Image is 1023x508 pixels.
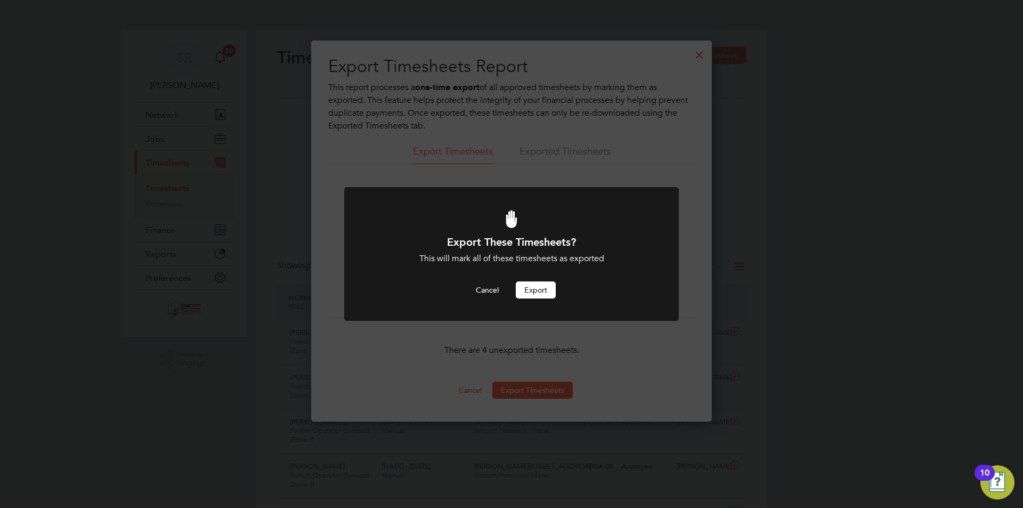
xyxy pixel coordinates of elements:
button: Cancel [467,281,507,299]
button: Export [516,281,556,299]
div: This will mark all of these timesheets as exported [373,253,650,264]
button: Open Resource Center, 10 new notifications [980,465,1014,499]
div: 10 [980,473,989,487]
h1: Export These Timesheets? [373,235,650,249]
